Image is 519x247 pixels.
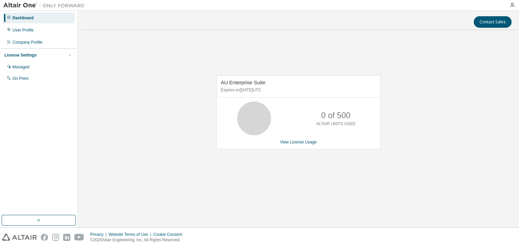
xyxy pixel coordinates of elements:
[316,121,355,127] p: ALTAIR UNITS USED
[63,234,70,241] img: linkedin.svg
[221,80,266,85] span: AU Enterprise Suite
[41,234,48,241] img: facebook.svg
[321,110,350,121] p: 0 of 500
[280,140,317,144] a: View License Usage
[474,16,512,28] button: Contact Sales
[4,52,36,58] div: License Settings
[13,40,43,45] div: Company Profile
[13,76,29,81] div: On Prem
[90,232,108,237] div: Privacy
[90,237,186,243] p: © 2025 Altair Engineering, Inc. All Rights Reserved.
[74,234,84,241] img: youtube.svg
[108,232,153,237] div: Website Terms of Use
[13,27,34,33] div: User Profile
[221,87,374,93] p: Expires on [DATE] UTC
[3,2,88,9] img: Altair One
[13,15,34,21] div: Dashboard
[153,232,186,237] div: Cookie Consent
[2,234,37,241] img: altair_logo.svg
[52,234,59,241] img: instagram.svg
[13,64,29,70] div: Managed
